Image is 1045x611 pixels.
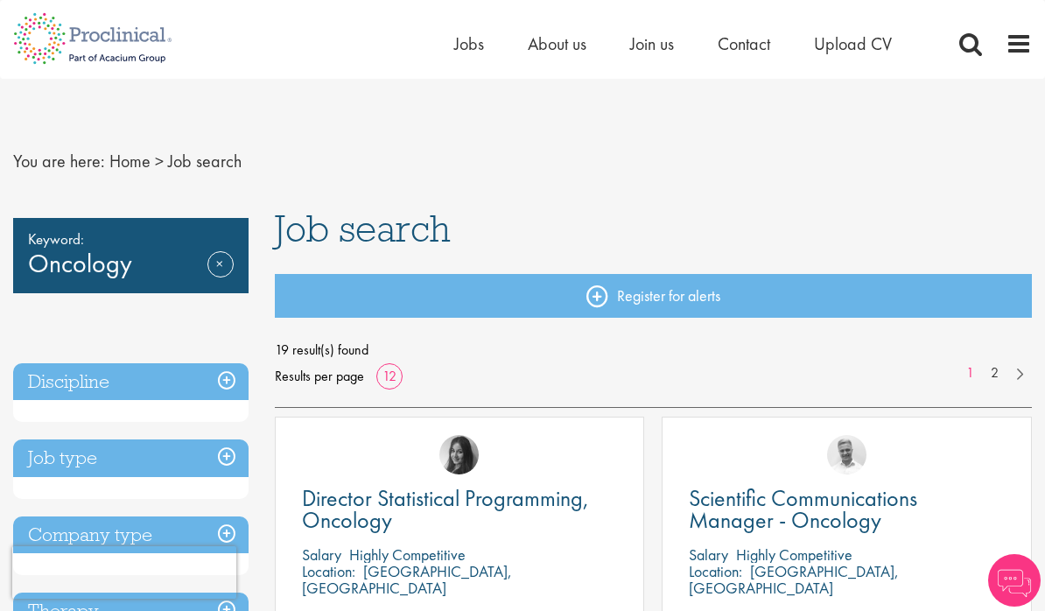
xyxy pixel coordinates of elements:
[718,32,770,55] a: Contact
[689,488,1005,531] a: Scientific Communications Manager - Oncology
[302,561,512,598] p: [GEOGRAPHIC_DATA], [GEOGRAPHIC_DATA]
[376,367,403,385] a: 12
[988,554,1041,607] img: Chatbot
[275,363,364,390] span: Results per page
[302,544,341,565] span: Salary
[302,488,618,531] a: Director Statistical Programming, Oncology
[109,150,151,172] a: breadcrumb link
[275,205,451,252] span: Job search
[439,435,479,474] img: Heidi Hennigan
[689,544,728,565] span: Salary
[28,227,234,251] span: Keyword:
[13,363,249,401] h3: Discipline
[302,483,589,535] span: Director Statistical Programming, Oncology
[689,483,917,535] span: Scientific Communications Manager - Oncology
[957,363,983,383] a: 1
[982,363,1007,383] a: 2
[275,274,1033,318] a: Register for alerts
[13,516,249,554] h3: Company type
[827,435,866,474] img: Joshua Bye
[454,32,484,55] a: Jobs
[207,251,234,302] a: Remove
[13,150,105,172] span: You are here:
[630,32,674,55] a: Join us
[13,218,249,293] div: Oncology
[13,439,249,477] h3: Job type
[349,544,466,565] p: Highly Competitive
[12,546,236,599] iframe: reCAPTCHA
[155,150,164,172] span: >
[689,561,899,598] p: [GEOGRAPHIC_DATA], [GEOGRAPHIC_DATA]
[275,337,1033,363] span: 19 result(s) found
[689,561,742,581] span: Location:
[528,32,586,55] a: About us
[736,544,852,565] p: Highly Competitive
[814,32,892,55] a: Upload CV
[168,150,242,172] span: Job search
[302,561,355,581] span: Location:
